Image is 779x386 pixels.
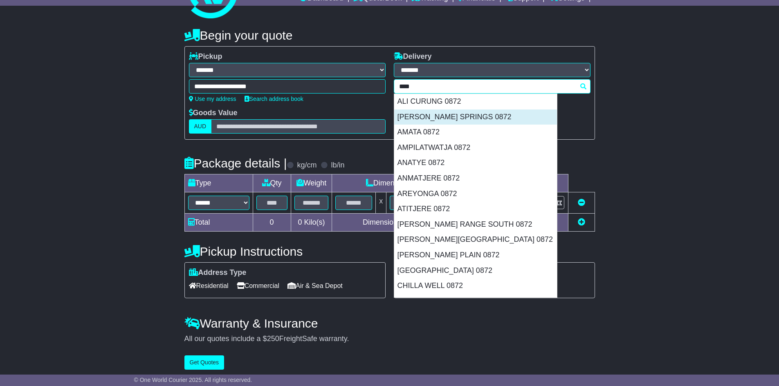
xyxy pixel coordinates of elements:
[578,218,585,226] a: Add new item
[394,125,557,140] div: AMATA 0872
[394,248,557,263] div: [PERSON_NAME] PLAIN 0872
[253,174,291,192] td: Qty
[184,317,595,330] h4: Warranty & Insurance
[184,214,253,232] td: Total
[394,94,557,109] div: ALI CURUNG 0872
[297,161,317,170] label: kg/cm
[237,279,279,292] span: Commercial
[189,119,212,134] label: AUD
[394,232,557,248] div: [PERSON_NAME][GEOGRAPHIC_DATA] 0872
[394,294,557,309] div: [PERSON_NAME] 0872
[394,109,557,125] div: [PERSON_NAME] SPRINGS 0872
[332,174,484,192] td: Dimensions (L x W x H)
[267,335,279,343] span: 250
[394,155,557,171] div: ANATYE 0872
[332,214,484,232] td: Dimensions in Centimetre(s)
[184,156,287,170] h4: Package details |
[394,201,557,217] div: ATITJERE 0872
[578,199,585,207] a: Remove this item
[245,96,303,102] a: Search address book
[394,140,557,156] div: AMPILATWATJA 0872
[189,268,247,277] label: Address Type
[331,161,344,170] label: lb/in
[394,171,557,186] div: ANMATJERE 0872
[253,214,291,232] td: 0
[291,214,332,232] td: Kilo(s)
[394,278,557,294] div: CHILLA WELL 0872
[394,186,557,202] div: AREYONGA 0872
[394,79,590,94] typeahead: Please provide city
[298,218,302,226] span: 0
[184,245,386,258] h4: Pickup Instructions
[189,52,222,61] label: Pickup
[189,109,238,118] label: Goods Value
[394,263,557,279] div: [GEOGRAPHIC_DATA] 0872
[394,217,557,232] div: [PERSON_NAME] RANGE SOUTH 0872
[184,29,595,42] h4: Begin your quote
[189,96,236,102] a: Use my address
[291,174,332,192] td: Weight
[376,192,386,214] td: x
[184,335,595,344] div: All our quotes include a $ FreightSafe warranty.
[189,279,229,292] span: Residential
[184,174,253,192] td: Type
[134,377,252,383] span: © One World Courier 2025. All rights reserved.
[394,52,432,61] label: Delivery
[184,355,224,370] button: Get Quotes
[287,279,343,292] span: Air & Sea Depot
